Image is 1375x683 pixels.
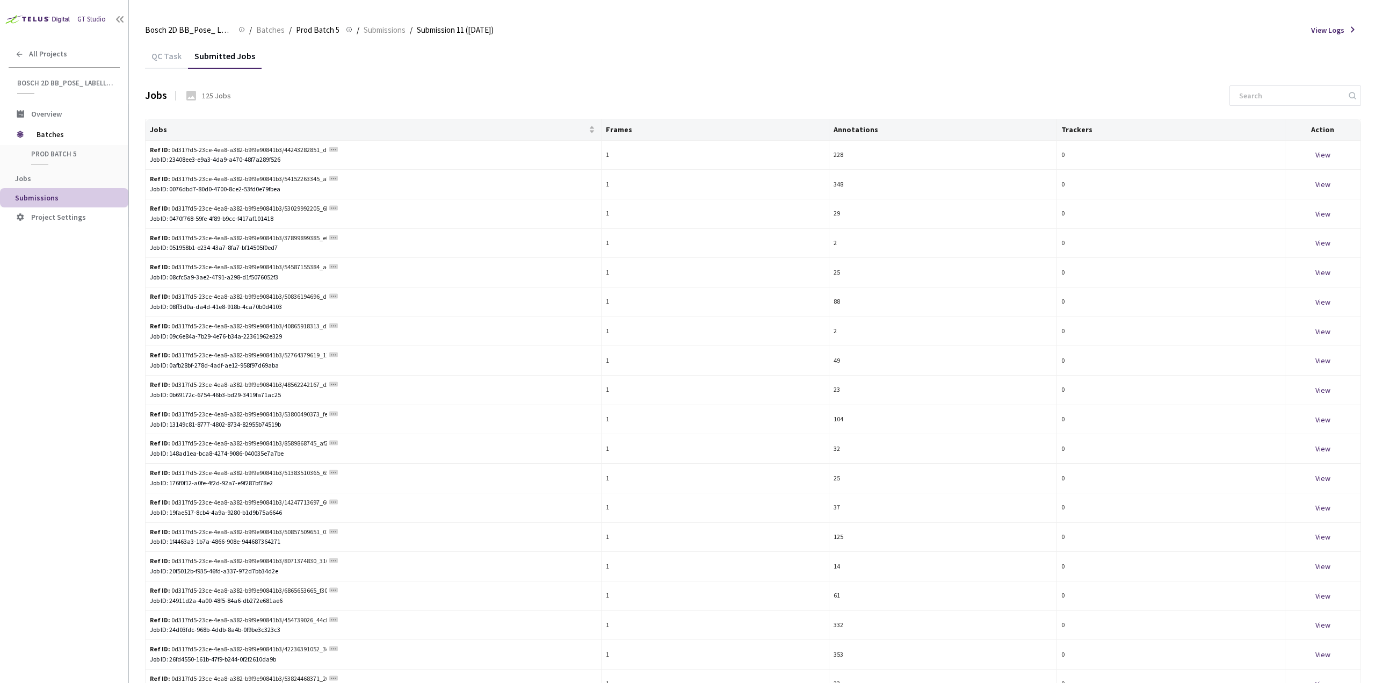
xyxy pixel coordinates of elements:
span: Bosch 2D BB_Pose_ Labelling (2025) [145,24,232,37]
div: View [1290,414,1356,426]
td: 0 [1057,258,1285,287]
span: Submissions [15,193,59,203]
input: Search [1233,86,1347,105]
div: View [1290,590,1356,602]
td: 0 [1057,611,1285,641]
div: View [1290,178,1356,190]
span: Submissions [364,24,406,37]
td: 0 [1057,581,1285,611]
div: 0d317fd5-23ce-4ea8-a382-b9f9e90841b3/40865918313_d257421936_o [150,321,327,332]
div: 0d317fd5-23ce-4ea8-a382-b9f9e90841b3/51383510365_6518e342eb_o [150,468,327,478]
div: View [1290,237,1356,249]
div: Jobs [145,88,167,103]
td: 88 [829,287,1057,317]
b: Ref ID: [150,645,170,653]
b: Ref ID: [150,380,170,389]
td: 1 [602,287,829,317]
td: 1 [602,611,829,641]
div: Job ID: 176f0f12-a0fe-4f2d-92a7-e9f287bf78e2 [150,478,597,488]
span: Project Settings [31,212,86,222]
th: Trackers [1057,119,1285,141]
div: 0d317fd5-23ce-4ea8-a382-b9f9e90841b3/54152263345_abbe7bd751_o [150,174,327,184]
td: 0 [1057,229,1285,258]
div: Job ID: 0afb28bf-278d-4adf-ae12-958f97d69aba [150,361,597,371]
td: 1 [602,581,829,611]
td: 23 [829,376,1057,405]
div: View [1290,619,1356,631]
div: 0d317fd5-23ce-4ea8-a382-b9f9e90841b3/454739026_44cbff60ea_o [150,615,327,626]
div: 0d317fd5-23ce-4ea8-a382-b9f9e90841b3/53029992205_6bbd8d3cb3_o [150,204,327,214]
span: Bosch 2D BB_Pose_ Labelling (2025) [17,78,113,88]
td: 1 [602,199,829,229]
a: Submissions [361,24,408,35]
td: 1 [602,346,829,376]
div: View [1290,326,1356,337]
td: 228 [829,141,1057,170]
b: Ref ID: [150,528,170,536]
div: View [1290,472,1356,484]
div: View [1290,296,1356,308]
th: Jobs [146,119,602,141]
td: 29 [829,199,1057,229]
div: QC Task [145,51,188,69]
div: 0d317fd5-23ce-4ea8-a382-b9f9e90841b3/54587155384_a4ee82999e_o [150,262,327,272]
td: 0 [1057,552,1285,581]
td: 2 [829,229,1057,258]
div: 0d317fd5-23ce-4ea8-a382-b9f9e90841b3/14247713697_60e4825848_o [150,498,327,508]
div: Job ID: 0470f768-59fe-4f89-b9cc-f417af101418 [150,214,597,224]
div: View [1290,208,1356,220]
td: 0 [1057,346,1285,376]
td: 25 [829,258,1057,287]
div: View [1290,384,1356,396]
a: Batches [254,24,287,35]
div: Submitted Jobs [188,51,262,69]
td: 348 [829,170,1057,199]
td: 1 [602,258,829,287]
td: 0 [1057,376,1285,405]
td: 0 [1057,405,1285,435]
li: / [249,24,252,37]
div: View [1290,502,1356,514]
th: Action [1285,119,1361,141]
th: Frames [602,119,829,141]
td: 0 [1057,493,1285,523]
li: / [357,24,359,37]
td: 25 [829,464,1057,493]
td: 61 [829,581,1057,611]
div: 0d317fd5-23ce-4ea8-a382-b9f9e90841b3/52764379619_115475f1ae_o [150,350,327,361]
td: 2 [829,317,1057,347]
div: Job ID: 19fae517-8cb4-4a9a-9280-b1d9b75a6646 [150,508,597,518]
div: Job ID: 13149c81-8777-4802-8734-82955b74519b [150,420,597,430]
b: Ref ID: [150,234,170,242]
span: Jobs [15,174,31,183]
div: Job ID: 08ff3d0a-da4d-41e8-918b-4ca70b0d4103 [150,302,597,312]
td: 0 [1057,170,1285,199]
td: 0 [1057,317,1285,347]
div: Job ID: 24911d2a-4a00-48f5-84a6-db272e681ae6 [150,596,597,606]
span: View Logs [1311,25,1344,35]
div: Job ID: 20f5012b-f935-46fd-a337-972d7bb34d2e [150,566,597,577]
td: 1 [602,317,829,347]
b: Ref ID: [150,498,170,506]
div: 0d317fd5-23ce-4ea8-a382-b9f9e90841b3/37899899385_e0dbe258c5_o [150,233,327,243]
b: Ref ID: [150,322,170,330]
div: View [1290,531,1356,543]
td: 14 [829,552,1057,581]
b: Ref ID: [150,439,170,447]
div: Job ID: 24d03fdc-968b-4ddb-8a4b-0f9be3c323c3 [150,625,597,635]
b: Ref ID: [150,263,170,271]
div: 0d317fd5-23ce-4ea8-a382-b9f9e90841b3/42236391052_3ecc96026c_o [150,644,327,655]
td: 1 [602,493,829,523]
span: Prod Batch 5 [31,149,111,159]
td: 0 [1057,434,1285,464]
div: 0d317fd5-23ce-4ea8-a382-b9f9e90841b3/50836194696_d8676682f2_o [150,292,327,302]
td: 0 [1057,141,1285,170]
span: Batches [37,124,110,145]
td: 1 [602,552,829,581]
div: 0d317fd5-23ce-4ea8-a382-b9f9e90841b3/53800490373_fede6c73ab_o [150,409,327,420]
b: Ref ID: [150,204,170,212]
span: All Projects [29,49,67,59]
div: Job ID: 0b69172c-6754-46b3-bd29-3419fa71ac25 [150,390,597,400]
td: 49 [829,346,1057,376]
td: 1 [602,170,829,199]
